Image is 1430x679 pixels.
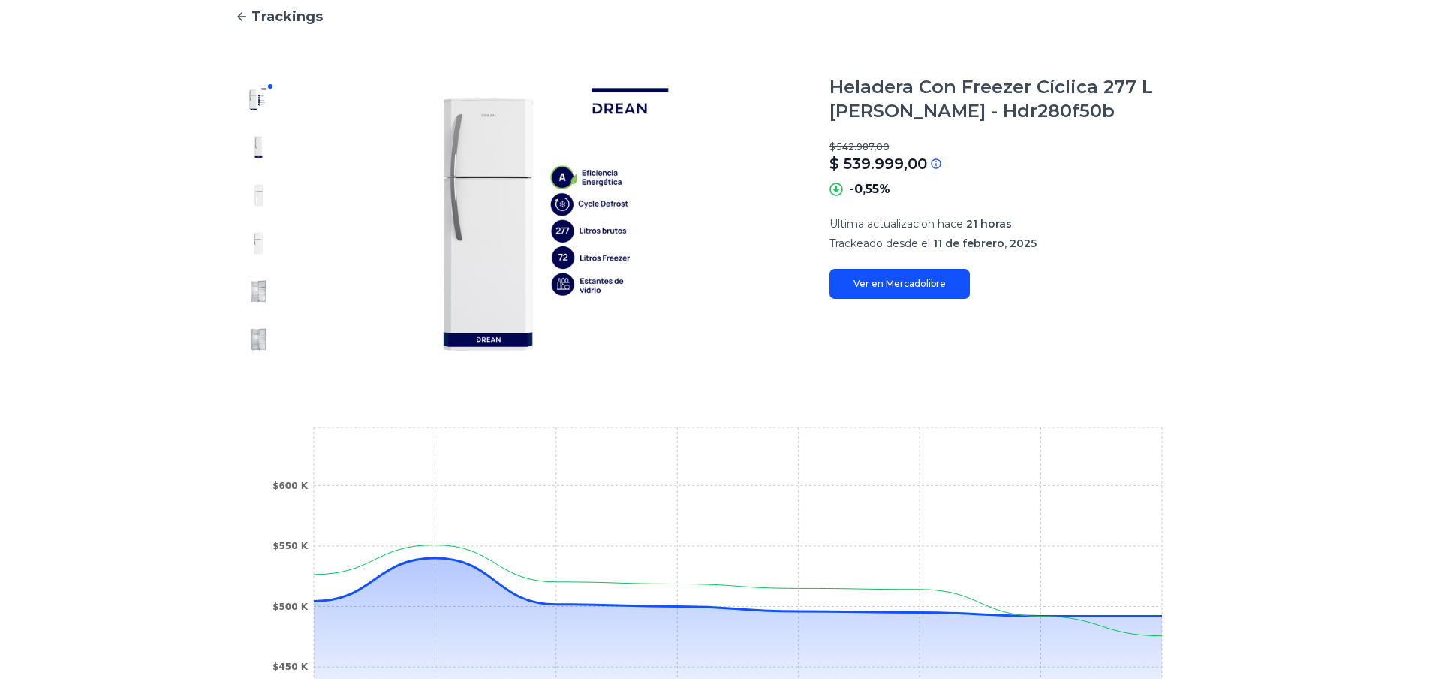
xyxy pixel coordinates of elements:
img: Heladera Con Freezer Cíclica 277 L Blanca Drean - Hdr280f50b [247,183,271,207]
tspan: $450 K [272,662,309,672]
h1: Heladera Con Freezer Cíclica 277 L [PERSON_NAME] - Hdr280f50b [829,75,1196,123]
tspan: $550 K [272,541,309,551]
a: Ver en Mercadolibre [829,269,970,299]
img: Heladera Con Freezer Cíclica 277 L Blanca Drean - Hdr280f50b [247,279,271,303]
img: Heladera Con Freezer Cíclica 277 L Blanca Drean - Hdr280f50b [247,87,271,111]
tspan: $500 K [272,602,309,612]
img: Heladera Con Freezer Cíclica 277 L Blanca Drean - Hdr280f50b [247,327,271,352]
img: Heladera Con Freezer Cíclica 277 L Blanca Drean - Hdr280f50b [247,135,271,159]
p: $ 539.999,00 [829,153,927,174]
span: 21 horas [966,217,1012,231]
img: Heladera Con Freezer Cíclica 277 L Blanca Drean - Hdr280f50b [247,231,271,255]
span: Ultima actualizacion hace [829,217,963,231]
p: $ 542.987,00 [829,141,1196,153]
span: Trackings [251,6,323,27]
span: 11 de febrero, 2025 [933,237,1037,250]
tspan: $600 K [272,481,309,491]
p: -0,55% [849,180,890,198]
a: Trackings [235,6,1196,27]
span: Trackeado desde el [829,237,930,250]
img: Heladera Con Freezer Cíclica 277 L Blanca Drean - Hdr280f50b [313,75,799,364]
